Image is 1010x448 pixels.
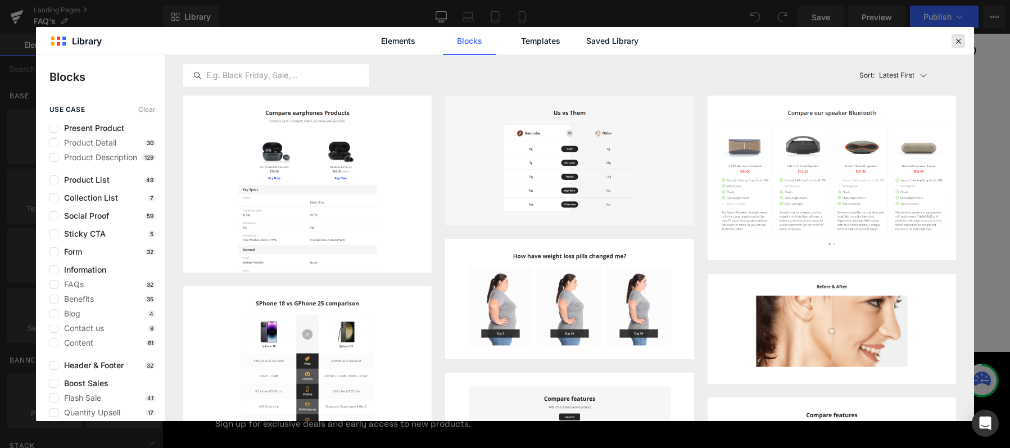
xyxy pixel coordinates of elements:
[58,175,110,184] span: Product List
[58,324,104,333] span: Contact us
[53,383,390,397] p: Sign up for exclusive deals and early access to new products.
[708,274,956,384] img: image
[53,352,390,374] h2: Join Our Newsletter
[142,154,156,161] p: 129
[879,70,914,80] p: Latest First
[58,280,84,289] span: FAQs
[445,239,694,359] img: image
[365,13,392,24] span: Women
[144,362,156,369] p: 32
[58,361,124,370] span: Header & Footer
[34,8,101,29] img: Wuxly_Stamp_Black_2x_1.png
[58,211,109,220] span: Social Proof
[144,296,156,302] p: 35
[514,352,674,382] input: Your email
[58,247,82,256] span: Form
[445,96,694,225] img: image
[372,27,425,55] a: Elements
[144,139,156,146] p: 30
[58,153,137,162] span: Product Description
[58,265,106,274] span: Information
[972,410,999,437] div: Open Intercom Messenger
[58,193,118,202] span: Collection List
[58,229,106,238] span: Sticky CTA
[146,340,156,346] p: 61
[145,395,156,401] p: 41
[144,212,156,219] p: 59
[49,106,85,114] span: use case
[148,194,156,201] p: 7
[708,96,956,260] img: image
[859,71,875,79] span: Sort:
[58,393,101,402] span: Flash Sale
[58,138,116,147] span: Product Detail
[58,124,124,133] span: Present Product
[148,325,156,332] p: 8
[522,13,560,24] span: Our Story
[288,13,348,24] span: New Collection
[443,27,496,55] a: Blocks
[409,13,424,24] span: Men
[58,408,120,417] span: Quantity Upsell
[184,69,369,82] input: E.g. Black Friday, Sale,...
[428,134,529,156] a: Add Single Section
[58,379,108,388] span: Boost Sales
[58,295,94,304] span: Benefits
[147,310,156,317] p: 4
[440,13,505,24] span: Our Commitment
[144,248,156,255] p: 32
[58,309,80,318] span: Blog
[146,409,156,416] p: 17
[138,106,156,114] span: Clear
[58,338,93,347] span: Content
[105,165,743,173] p: or Drag & Drop elements from left sidebar
[34,8,101,29] a: Wuxly
[318,134,419,156] a: Explore Blocks
[855,55,956,96] button: Latest FirstSort:Latest First
[183,96,432,345] img: image
[148,230,156,237] p: 5
[144,281,156,288] p: 32
[49,69,165,85] p: Blocks
[514,27,568,55] a: Templates
[586,27,639,55] a: Saved Library
[144,177,156,183] p: 49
